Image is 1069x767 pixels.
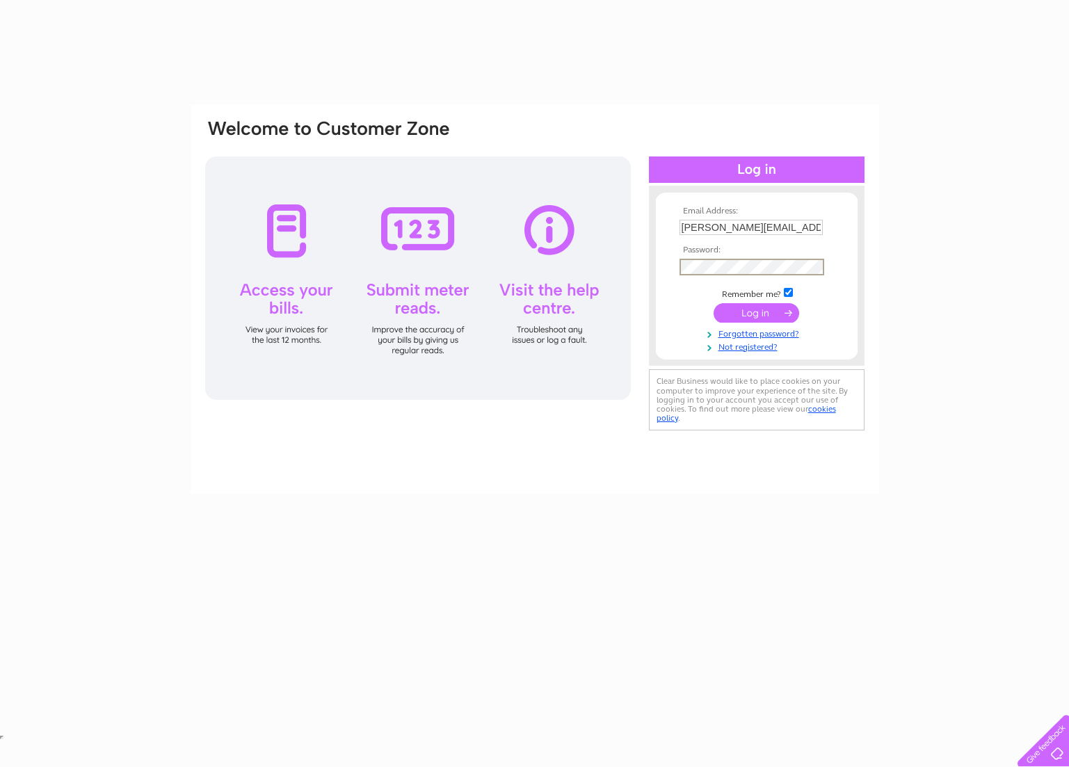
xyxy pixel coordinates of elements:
a: Forgotten password? [680,326,837,339]
a: Not registered? [680,339,837,353]
a: cookies policy [657,404,836,423]
div: Clear Business would like to place cookies on your computer to improve your experience of the sit... [649,369,865,430]
td: Remember me? [676,286,837,300]
th: Email Address: [676,207,837,216]
input: Submit [714,303,799,323]
th: Password: [676,245,837,255]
